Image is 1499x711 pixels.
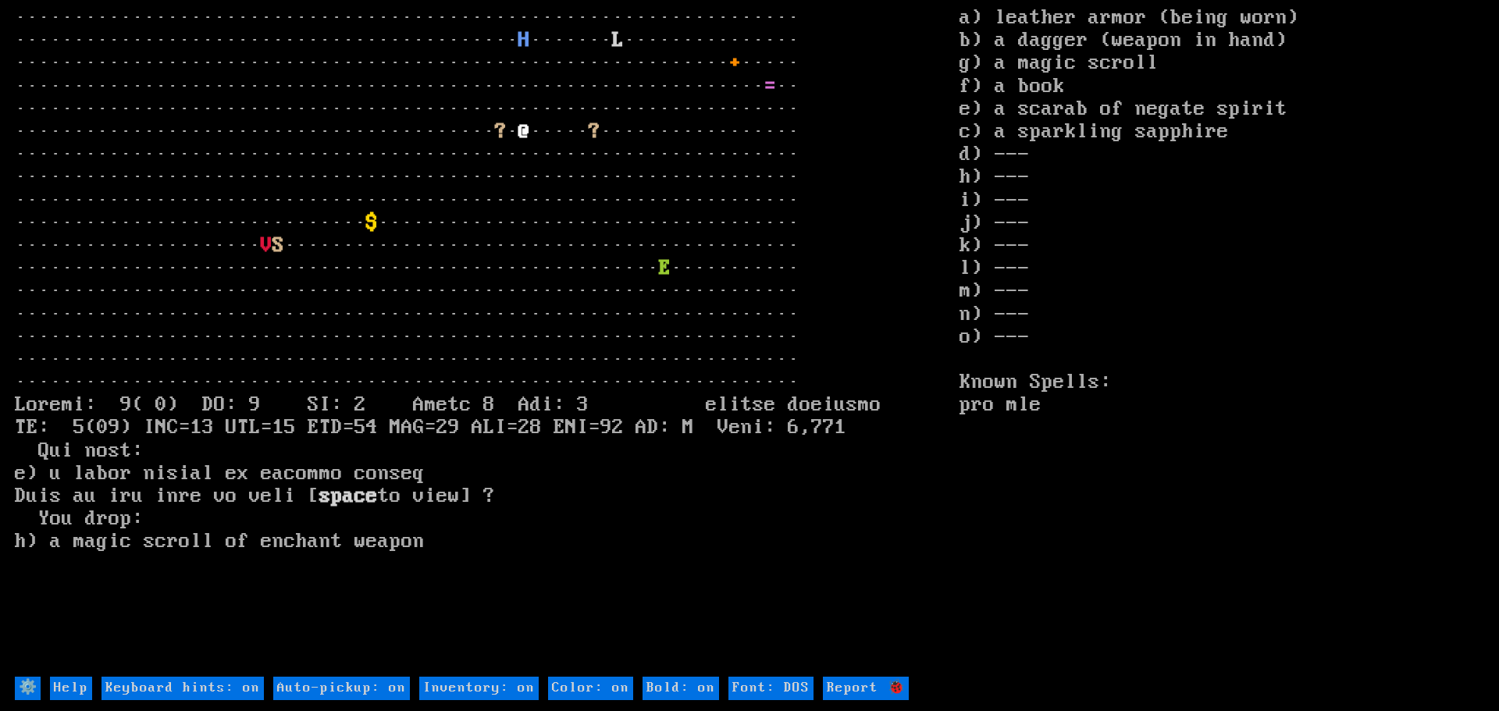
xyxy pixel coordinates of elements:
font: @ [518,120,530,144]
b: space [319,485,378,508]
font: S [272,234,284,258]
font: $ [366,212,378,235]
font: E [659,257,671,280]
font: + [729,52,741,75]
stats: a) leather armor (being worn) b) a dagger (weapon in hand) g) a magic scroll f) a book e) a scara... [960,7,1484,675]
font: ? [495,120,507,144]
larn: ··································································· ·····························... [15,7,960,675]
input: Bold: on [643,677,719,699]
input: Font: DOS [728,677,814,699]
font: H [518,29,530,52]
input: Report 🐞 [823,677,909,699]
font: L [612,29,624,52]
input: Color: on [548,677,633,699]
input: Help [50,677,92,699]
font: ? [589,120,600,144]
font: = [764,75,776,98]
input: Inventory: on [419,677,539,699]
input: Keyboard hints: on [101,677,264,699]
input: Auto-pickup: on [273,677,410,699]
input: ⚙️ [15,677,41,699]
font: V [261,234,272,258]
